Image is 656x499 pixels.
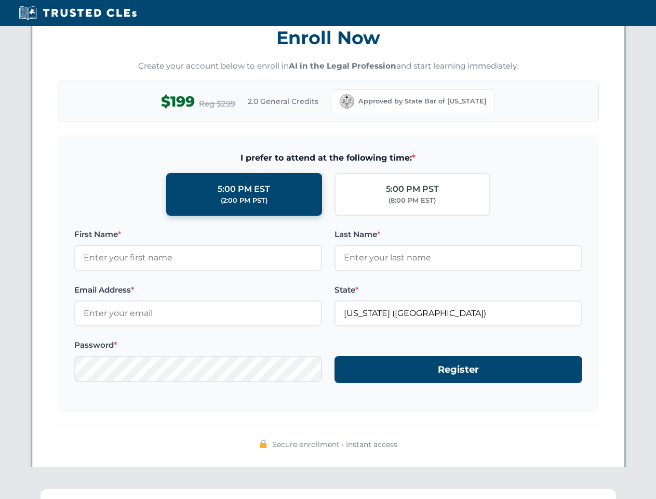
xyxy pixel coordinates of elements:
[58,21,599,54] h3: Enroll Now
[389,195,436,206] div: (8:00 PM EST)
[74,151,582,165] span: I prefer to attend at the following time:
[334,228,582,241] label: Last Name
[386,182,439,196] div: 5:00 PM PST
[221,195,267,206] div: (2:00 PM PST)
[358,96,486,107] span: Approved by State Bar of [US_STATE]
[218,182,270,196] div: 5:00 PM EST
[334,300,582,326] input: California (CA)
[248,96,318,107] span: 2.0 General Credits
[272,439,397,450] span: Secure enrollment • Instant access
[16,5,140,21] img: Trusted CLEs
[259,440,267,448] img: 🔒
[74,339,322,351] label: Password
[334,284,582,296] label: State
[334,245,582,271] input: Enter your last name
[74,228,322,241] label: First Name
[58,60,599,72] p: Create your account below to enroll in and start learning immediately.
[334,356,582,384] button: Register
[74,245,322,271] input: Enter your first name
[289,61,396,71] strong: AI in the Legal Profession
[199,98,235,110] span: Reg $299
[74,284,322,296] label: Email Address
[74,300,322,326] input: Enter your email
[161,90,195,113] span: $199
[340,94,354,109] img: California Bar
